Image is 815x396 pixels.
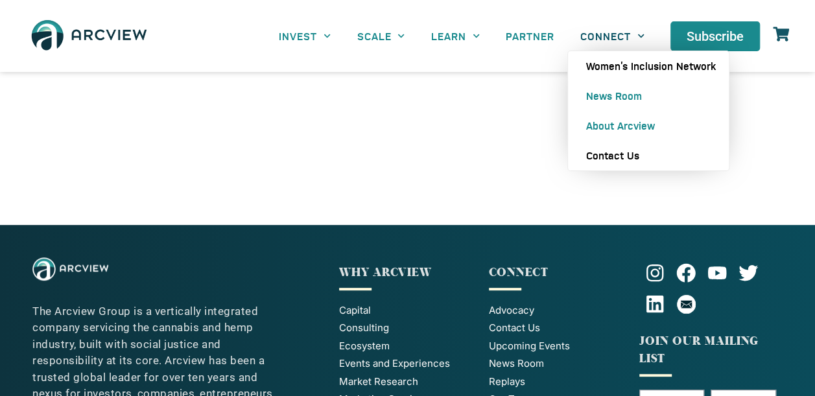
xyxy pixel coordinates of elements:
[339,264,476,281] p: WHY ARCVIEW
[418,21,493,51] a: LEARN
[489,303,534,318] span: Advocacy
[32,257,108,281] img: The Arcview Group
[339,321,389,336] span: Consulting
[568,81,729,111] a: News Room
[687,30,744,43] span: Subscribe
[339,375,476,390] a: Market Research
[339,356,450,371] span: Events and Experiences
[493,21,567,51] a: PARTNER
[639,332,776,367] p: JOIN OUR MAILING LIST
[489,321,626,336] a: Contact Us
[568,51,729,81] a: Women’s Inclusion Network
[489,264,626,281] div: CONNECT
[567,51,729,171] ul: CONNECT
[339,339,476,354] a: Ecosystem
[670,21,760,51] a: Subscribe
[568,111,729,141] a: About Arcview
[489,356,544,371] span: News Room
[344,21,418,51] a: SCALE
[339,303,476,318] a: Capital
[339,375,418,390] span: Market Research
[567,21,657,51] a: CONNECT
[339,303,371,318] span: Capital
[339,356,476,371] a: Events and Experiences
[489,303,626,318] a: Advocacy
[339,339,390,354] span: Ecosystem
[568,141,729,170] a: Contact Us
[339,321,476,336] a: Consulting
[26,13,152,59] img: The Arcview Group
[489,321,540,336] span: Contact Us
[489,339,626,354] a: Upcoming Events
[489,375,525,390] span: Replays
[489,356,626,371] a: News Room
[266,21,344,51] a: INVEST
[489,375,626,390] a: Replays
[489,339,570,354] span: Upcoming Events
[266,21,657,51] nav: Menu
